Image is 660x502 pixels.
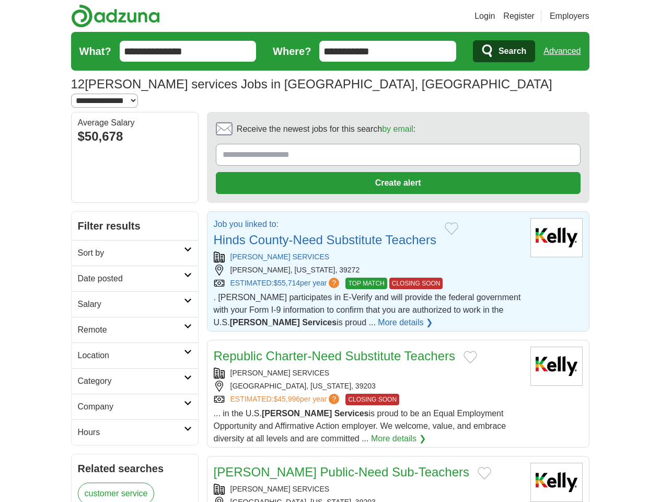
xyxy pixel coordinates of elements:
[216,172,581,194] button: Create alert
[72,343,198,368] a: Location
[72,419,198,445] a: Hours
[302,318,337,327] strong: Services
[382,124,413,133] a: by email
[474,10,495,22] a: Login
[230,369,330,377] a: [PERSON_NAME] SERVICES
[214,349,455,363] a: Republic Charter-Need Substitute Teachers
[371,432,426,445] a: More details ❯
[445,222,458,235] button: Add to favorite jobs
[78,324,184,336] h2: Remote
[72,317,198,343] a: Remote
[499,41,526,62] span: Search
[71,75,85,94] span: 12
[334,409,369,418] strong: Services
[473,40,535,62] button: Search
[389,278,443,289] span: CLOSING SOON
[378,316,433,329] a: More details ❯
[72,291,198,317] a: Salary
[78,272,184,285] h2: Date posted
[214,465,470,479] a: [PERSON_NAME] Public-Need Sub-Teachers
[214,409,506,443] span: ... in the U.S. is proud to be an Equal Employment Opportunity and Affirmative Action employer. W...
[230,318,300,327] strong: [PERSON_NAME]
[72,394,198,419] a: Company
[273,395,300,403] span: $45,996
[329,394,339,404] span: ?
[214,218,436,231] p: Job you linked to:
[464,351,477,363] button: Add to favorite jobs
[262,409,332,418] strong: [PERSON_NAME]
[78,349,184,362] h2: Location
[530,463,583,502] img: Kelly Services logo
[550,10,589,22] a: Employers
[72,368,198,394] a: Category
[273,279,300,287] span: $55,714
[230,394,342,405] a: ESTIMATED:$45,996per year?
[230,278,342,289] a: ESTIMATED:$55,714per year?
[78,127,192,146] div: $50,678
[72,266,198,291] a: Date posted
[78,375,184,387] h2: Category
[230,253,330,261] a: [PERSON_NAME] SERVICES
[345,278,387,289] span: TOP MATCH
[345,394,399,405] span: CLOSING SOON
[214,233,436,247] a: Hinds County-Need Substitute Teachers
[237,123,415,135] span: Receive the newest jobs for this search :
[329,278,339,288] span: ?
[78,426,184,439] h2: Hours
[478,467,491,480] button: Add to favorite jobs
[230,485,330,493] a: [PERSON_NAME] SERVICES
[78,119,192,127] div: Average Salary
[503,10,535,22] a: Register
[78,247,184,259] h2: Sort by
[214,381,522,392] div: [GEOGRAPHIC_DATA], [US_STATE], 39203
[530,347,583,386] img: Kelly Services logo
[71,4,160,28] img: Adzuna logo
[273,43,311,59] label: Where?
[530,218,583,257] img: Kelly Services logo
[214,293,521,327] span: . [PERSON_NAME] participates in E-Verify and will provide the federal government with your Form I...
[79,43,111,59] label: What?
[71,77,552,91] h1: [PERSON_NAME] services Jobs in [GEOGRAPHIC_DATA], [GEOGRAPHIC_DATA]
[72,240,198,266] a: Sort by
[214,265,522,276] div: [PERSON_NAME], [US_STATE], 39272
[78,461,192,476] h2: Related searches
[543,41,581,62] a: Advanced
[72,212,198,240] h2: Filter results
[78,401,184,413] h2: Company
[78,298,184,311] h2: Salary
